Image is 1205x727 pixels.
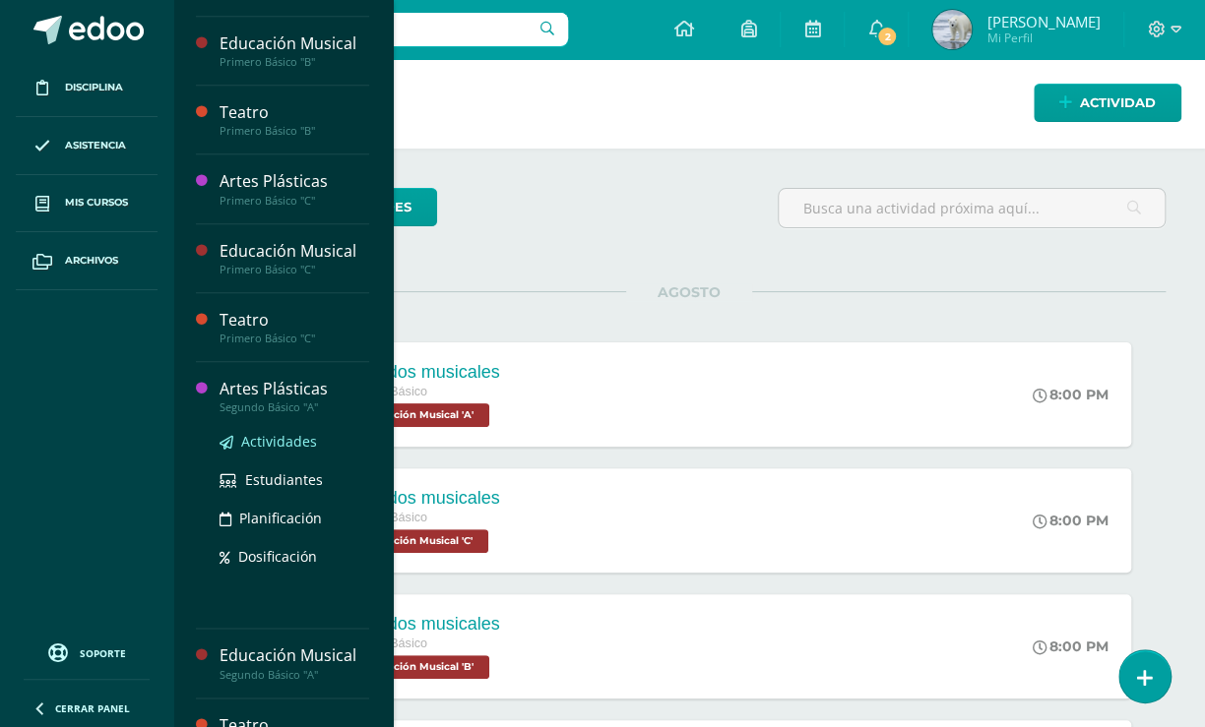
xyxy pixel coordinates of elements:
span: Educación Musical 'B' [346,655,489,679]
div: Períodos musicales [346,362,500,383]
a: Actividad [1034,84,1181,122]
div: 8:00 PM [1033,386,1109,403]
span: Planificación [239,509,322,527]
div: Artes Plásticas [220,170,369,193]
div: Teatro [220,101,369,124]
span: Dosificación [238,547,317,566]
a: Disciplina [16,59,158,117]
div: Períodos musicales [346,488,500,509]
a: Artes PlásticasPrimero Básico "C" [220,170,369,207]
span: Actividad [1080,85,1156,121]
a: Dosificación [220,545,369,568]
span: Estudiantes [245,470,323,489]
span: 2 [876,26,898,47]
span: Actividades [241,432,317,451]
div: 8:00 PM [1033,637,1109,655]
span: Soporte [80,646,126,660]
div: Períodos musicales [346,614,500,635]
a: Educación MusicalPrimero Básico "B" [220,32,369,69]
span: Mi Perfil [986,30,1100,46]
div: Primero Básico "C" [220,332,369,345]
input: Busca una actividad próxima aquí... [779,189,1165,227]
a: Estudiantes [220,468,369,491]
span: AGOSTO [626,283,752,301]
a: TeatroPrimero Básico "C" [220,309,369,345]
img: 68231a3d073f28802af987b1d9e9c557.png [932,10,972,49]
span: Cerrar panel [55,701,130,715]
a: Educación MusicalPrimero Básico "C" [220,240,369,276]
a: Mis cursos [16,175,158,233]
a: Archivos [16,232,158,290]
a: Soporte [24,638,150,665]
div: Primero Básico "B" [220,124,369,138]
h1: Actividades [197,59,1181,149]
div: Primero Básico "B" [220,55,369,69]
span: Mis cursos [65,195,128,211]
div: Educación Musical [220,240,369,263]
div: Teatro [220,309,369,332]
span: Educación Musical 'C' [346,529,488,553]
div: Primero Básico "C" [220,194,369,208]
div: 8:00 PM [1033,512,1109,529]
div: Segundo Básico "A" [220,400,369,414]
div: Segundo Básico "A" [220,668,369,682]
div: Educación Musical [220,32,369,55]
div: Artes Plásticas [220,378,369,400]
a: Planificación [220,507,369,529]
a: Artes PlásticasSegundo Básico "A" [220,378,369,414]
a: Educación MusicalSegundo Básico "A" [220,644,369,681]
a: Actividades [220,430,369,453]
a: Asistencia [16,117,158,175]
span: [PERSON_NAME] [986,12,1100,31]
span: Archivos [65,253,118,269]
span: Educación Musical 'A' [346,403,489,427]
div: Primero Básico "C" [220,263,369,276]
span: Disciplina [65,80,123,95]
a: TeatroPrimero Básico "B" [220,101,369,138]
span: Asistencia [65,138,126,153]
div: Educación Musical [220,644,369,667]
